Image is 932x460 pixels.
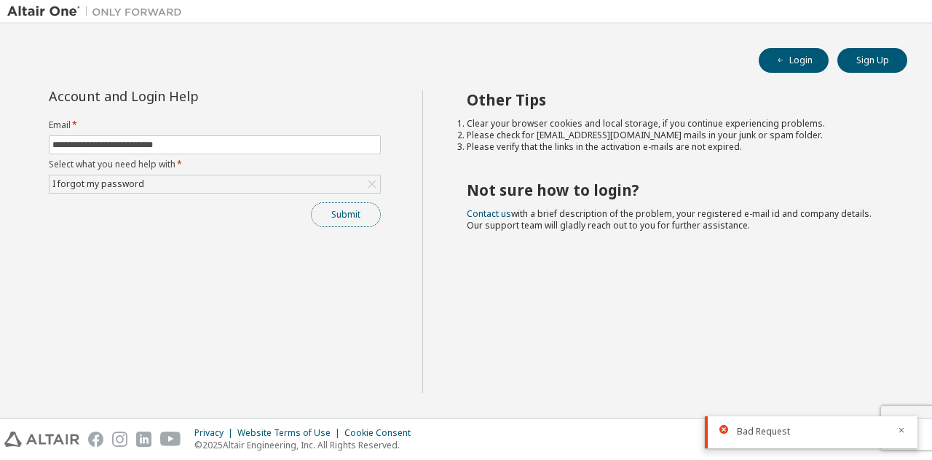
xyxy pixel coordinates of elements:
div: Account and Login Help [49,90,315,102]
button: Login [759,48,829,73]
h2: Other Tips [467,90,882,109]
li: Please check for [EMAIL_ADDRESS][DOMAIN_NAME] mails in your junk or spam folder. [467,130,882,141]
button: Submit [311,202,381,227]
li: Clear your browser cookies and local storage, if you continue experiencing problems. [467,118,882,130]
img: youtube.svg [160,432,181,447]
div: I forgot my password [50,175,380,193]
label: Email [49,119,381,131]
img: Altair One [7,4,189,19]
div: Website Terms of Use [237,427,344,439]
img: instagram.svg [112,432,127,447]
div: I forgot my password [50,176,146,192]
p: © 2025 Altair Engineering, Inc. All Rights Reserved. [194,439,419,451]
div: Cookie Consent [344,427,419,439]
label: Select what you need help with [49,159,381,170]
li: Please verify that the links in the activation e-mails are not expired. [467,141,882,153]
div: Privacy [194,427,237,439]
button: Sign Up [837,48,907,73]
span: with a brief description of the problem, your registered e-mail id and company details. Our suppo... [467,207,872,231]
a: Contact us [467,207,511,220]
span: Bad Request [737,426,790,437]
img: linkedin.svg [136,432,151,447]
img: altair_logo.svg [4,432,79,447]
h2: Not sure how to login? [467,181,882,199]
img: facebook.svg [88,432,103,447]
